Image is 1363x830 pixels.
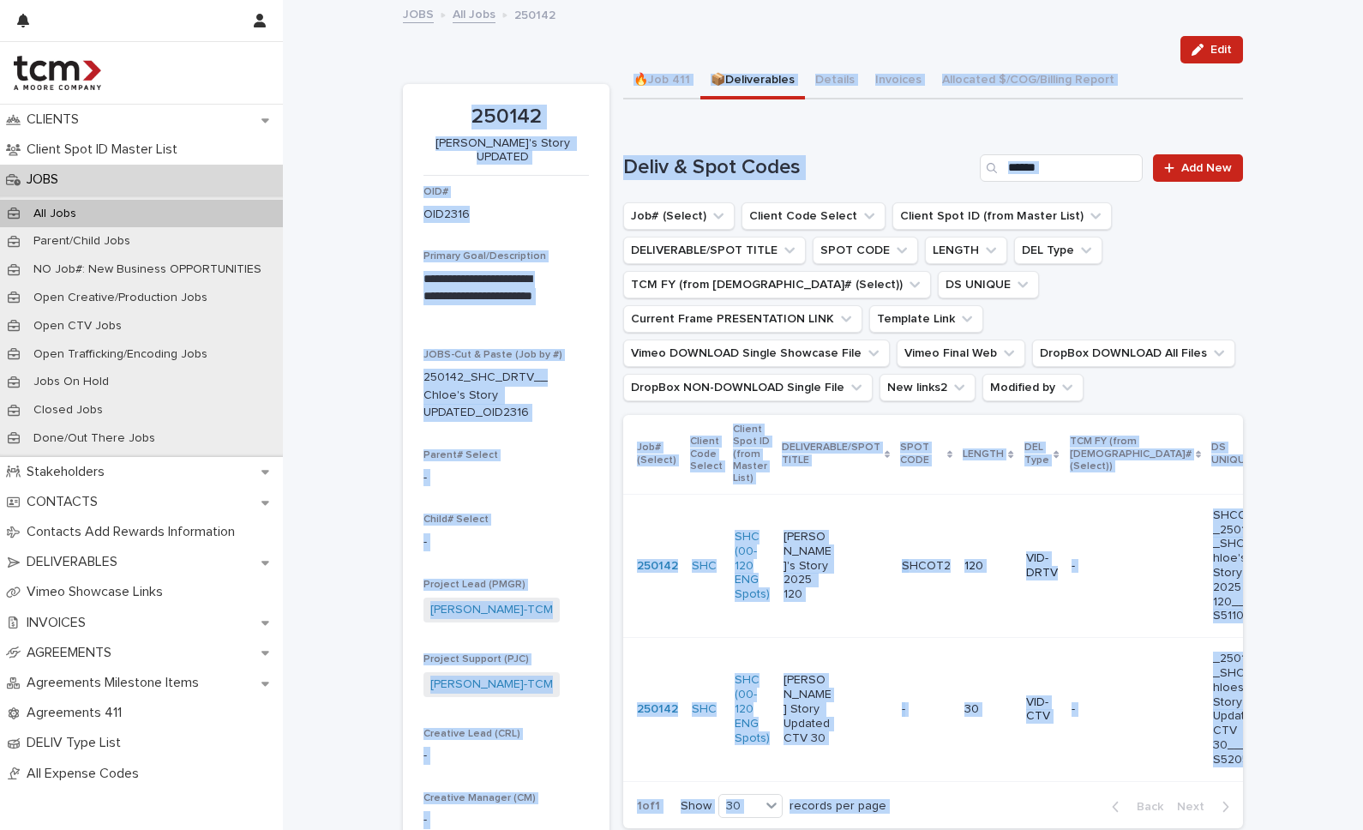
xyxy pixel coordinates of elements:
[20,171,72,188] p: JOBS
[623,374,873,401] button: DropBox NON-DOWNLOAD Single File
[623,237,806,264] button: DELIVERABLE/SPOT TITLE
[869,305,983,333] button: Template Link
[20,766,153,782] p: All Expense Codes
[892,202,1112,230] button: Client Spot ID (from Master List)
[735,530,770,602] a: SHC (00-120 ENG Spots)
[980,154,1143,182] input: Search
[1211,438,1256,470] p: DS UNIQUE
[20,675,213,691] p: Agreements Milestone Items
[423,514,489,525] span: Child# Select
[423,580,525,590] span: Project Lead (PMGR)
[1177,801,1215,813] span: Next
[784,530,834,602] p: [PERSON_NAME]'s Story 2025 120
[20,319,135,334] p: Open CTV Jobs
[20,431,169,446] p: Done/Out There Jobs
[1026,551,1058,580] p: VID-DRTV
[733,420,772,489] p: Client Spot ID (from Master List)
[623,155,973,180] h1: Deliv & Spot Codes
[1026,695,1058,725] p: VID-CTV
[20,554,131,570] p: DELIVERABLES
[1170,799,1243,815] button: Next
[1072,702,1122,717] p: -
[423,350,562,360] span: JOBS-Cut & Paste (Job by #)
[963,445,1004,464] p: LENGTH
[938,271,1039,298] button: DS UNIQUE
[897,340,1025,367] button: Vimeo Final Web
[637,702,678,717] a: 250142
[20,347,221,362] p: Open Trafficking/Encoding Jobs
[1213,652,1264,767] p: _250142_SHC_Chloes Story Updated CTV 30___DS5205
[453,3,495,23] a: All Jobs
[623,271,931,298] button: TCM FY (from Job# (Select))
[423,136,582,165] p: [PERSON_NAME]'s Story UPDATED
[742,202,886,230] button: Client Code Select
[20,141,191,158] p: Client Spot ID Master List
[14,56,101,90] img: 4hMmSqQkux38exxPVZHQ
[423,729,520,739] span: Creative Lead (CRL)
[1032,340,1235,367] button: DropBox DOWNLOAD All Files
[623,785,674,827] p: 1 of 1
[423,811,589,829] p: -
[1014,237,1102,264] button: DEL Type
[20,615,99,631] p: INVOICES
[1213,508,1264,623] p: SHCOT2_250142_SHC_Chloe's Story 2025 120___DS5110
[813,237,918,264] button: SPOT CODE
[423,187,448,197] span: OID#
[20,403,117,418] p: Closed Jobs
[902,556,954,574] p: SHCOT2
[692,559,717,574] a: SHC
[20,262,275,277] p: NO Job#: New Business OPPORTUNITIES
[20,584,177,600] p: Vimeo Showcase Links
[430,676,553,694] a: [PERSON_NAME]-TCM
[423,469,589,487] p: -
[423,369,548,422] p: 250142_SHC_DRTV__Chloe's Story UPDATED_OID2316
[423,654,529,665] span: Project Support (PJC)
[1210,44,1232,56] span: Edit
[20,464,118,480] p: Stakeholders
[964,559,1012,574] p: 120
[20,705,135,721] p: Agreements 411
[423,206,470,224] p: OID2316
[623,305,862,333] button: Current Frame PRESENTATION LINK
[623,63,700,99] button: 🔥Job 411
[790,799,886,814] p: records per page
[623,202,735,230] button: Job# (Select)
[514,4,555,23] p: 250142
[423,105,589,129] p: 250142
[20,234,144,249] p: Parent/Child Jobs
[20,207,90,221] p: All Jobs
[20,524,249,540] p: Contacts Add Rewards Information
[692,702,717,717] a: SHC
[423,251,546,262] span: Primary Goal/Description
[1024,438,1050,470] p: DEL Type
[1098,799,1170,815] button: Back
[782,438,880,470] p: DELIVERABLE/SPOT TITLE
[735,673,770,745] a: SHC (00-120 ENG Spots)
[925,237,1007,264] button: LENGTH
[423,793,536,803] span: Creative Manager (CM)
[423,533,589,551] p: -
[1072,559,1122,574] p: -
[623,340,890,367] button: Vimeo DOWNLOAD Single Showcase File
[637,438,680,470] p: Job# (Select)
[900,438,943,470] p: SPOT CODE
[20,735,135,751] p: DELIV Type List
[700,63,805,99] button: 📦Deliverables
[964,702,1012,717] p: 30
[1181,162,1232,174] span: Add New
[403,3,434,23] a: JOBS
[20,375,123,389] p: Jobs On Hold
[805,63,865,99] button: Details
[982,374,1084,401] button: Modified by
[932,63,1125,99] button: Allocated $/COG/Billing Report
[880,374,976,401] button: New links2
[423,747,589,765] p: -
[1153,154,1243,182] a: Add New
[1126,801,1163,813] span: Back
[681,799,712,814] p: Show
[719,797,760,815] div: 30
[20,645,125,661] p: AGREEMENTS
[423,450,498,460] span: Parent# Select
[20,291,221,305] p: Open Creative/Production Jobs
